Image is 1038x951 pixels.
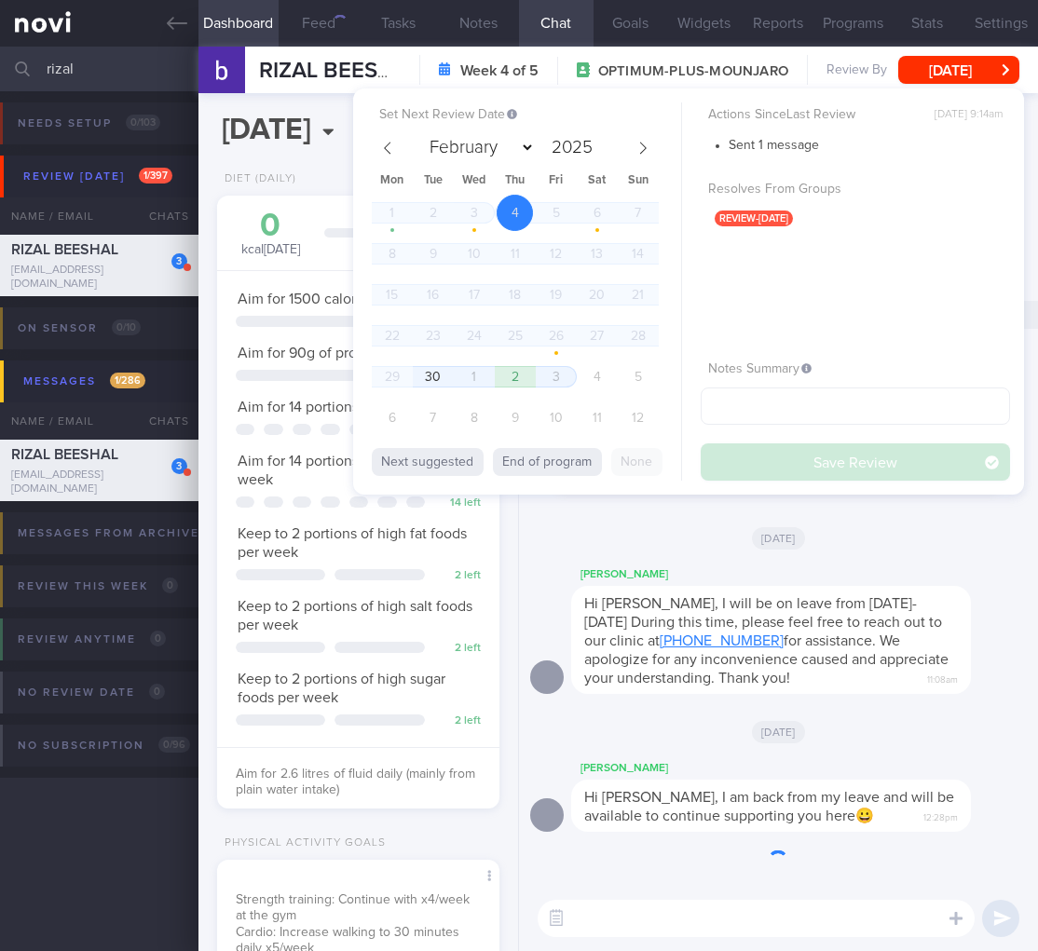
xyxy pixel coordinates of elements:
[236,210,306,242] div: 0
[13,574,183,599] div: Review this week
[538,359,574,395] span: October 3, 2025
[217,172,296,186] div: Diet (Daily)
[238,454,476,487] span: Aim for 14 portions of vegetables per week
[236,893,470,923] span: Strength training: Continue with x4/week at the gym
[11,264,187,292] div: [EMAIL_ADDRESS][DOMAIN_NAME]
[238,526,467,560] span: Keep to 2 portions of high fat foods per week
[171,253,187,269] div: 3
[571,564,1027,586] div: [PERSON_NAME]
[13,316,145,341] div: On sensor
[150,631,166,646] span: 0
[729,133,1010,155] li: Sent 1 message
[236,210,306,259] div: kcal [DATE]
[571,757,1027,780] div: [PERSON_NAME]
[579,359,615,395] span: October 4, 2025
[171,458,187,474] div: 3
[618,175,659,187] span: Sun
[162,577,178,593] span: 0
[927,669,958,686] span: 11:08am
[238,346,434,360] span: Aim for 90g of protein per day
[124,197,198,235] div: Chats
[460,61,539,80] strong: Week 4 of 5
[13,627,171,652] div: Review anytime
[259,60,419,82] span: RIZAL BEESHAL
[11,469,187,496] div: [EMAIL_ADDRESS][DOMAIN_NAME]
[415,359,451,395] span: September 30, 2025
[584,596,949,686] span: Hi [PERSON_NAME], I will be on leave from [DATE]-[DATE] During this time, please feel free to rea...
[110,373,145,388] span: 1 / 286
[413,175,454,187] span: Tue
[598,62,788,81] span: OPTIMUM-PLUS-MOUNJARO
[579,400,615,436] span: October 11, 2025
[139,168,172,183] span: 1 / 397
[238,292,427,306] span: Aim for 1500 calories per day
[497,359,533,395] span: October 2, 2025
[126,115,160,130] span: 0 / 103
[13,521,244,546] div: Messages from Archived
[497,400,533,436] span: October 9, 2025
[826,62,887,79] span: Review By
[372,448,484,476] button: Next suggested
[13,733,195,758] div: No subscription
[379,107,674,124] label: Set Next Review Date
[708,362,812,375] span: Notes Summary
[19,369,150,394] div: Messages
[935,108,1003,122] span: [DATE] 9:14am
[238,599,472,632] span: Keep to 2 portions of high salt foods per week
[584,790,954,823] span: Hi [PERSON_NAME], I am back from my leave and will be available to continue supporting you here😀
[238,400,476,414] span: Aim for 14 portions of fruits per week
[752,527,805,550] span: [DATE]
[454,175,495,187] span: Wed
[708,182,1003,198] label: Resolves From Groups
[238,672,445,705] span: Keep to 2 portions of high sugar foods per week
[11,447,118,462] span: RIZAL BEESHAL
[708,107,1003,124] label: Actions Since Last Review
[158,737,190,753] span: 0 / 96
[421,133,535,162] select: Month
[923,807,958,824] span: 12:28pm
[620,359,656,395] span: October 5, 2025
[19,164,177,189] div: Review [DATE]
[434,496,481,510] div: 14 left
[124,402,198,440] div: Chats
[544,139,595,156] input: Year
[236,768,475,797] span: Aim for 2.6 litres of fluid daily (mainly from plain water intake)
[13,111,165,136] div: Needs setup
[434,714,481,728] div: 2 left
[495,175,536,187] span: Thu
[538,400,574,436] span: October 10, 2025
[752,721,805,743] span: [DATE]
[372,175,413,187] span: Mon
[13,680,170,705] div: No review date
[149,684,165,700] span: 0
[434,569,481,583] div: 2 left
[577,175,618,187] span: Sat
[493,448,602,476] button: End of program
[11,242,118,257] span: RIZAL BEESHAL
[536,175,577,187] span: Fri
[112,319,141,335] span: 0 / 10
[217,836,386,850] div: Physical Activity Goals
[374,400,410,436] span: October 6, 2025
[660,633,784,648] a: [PHONE_NUMBER]
[434,642,481,656] div: 2 left
[715,211,793,226] span: review-[DATE]
[415,400,451,436] span: October 7, 2025
[456,400,492,436] span: October 8, 2025
[456,359,492,395] span: October 1, 2025
[898,56,1019,84] button: [DATE]
[620,400,656,436] span: October 12, 2025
